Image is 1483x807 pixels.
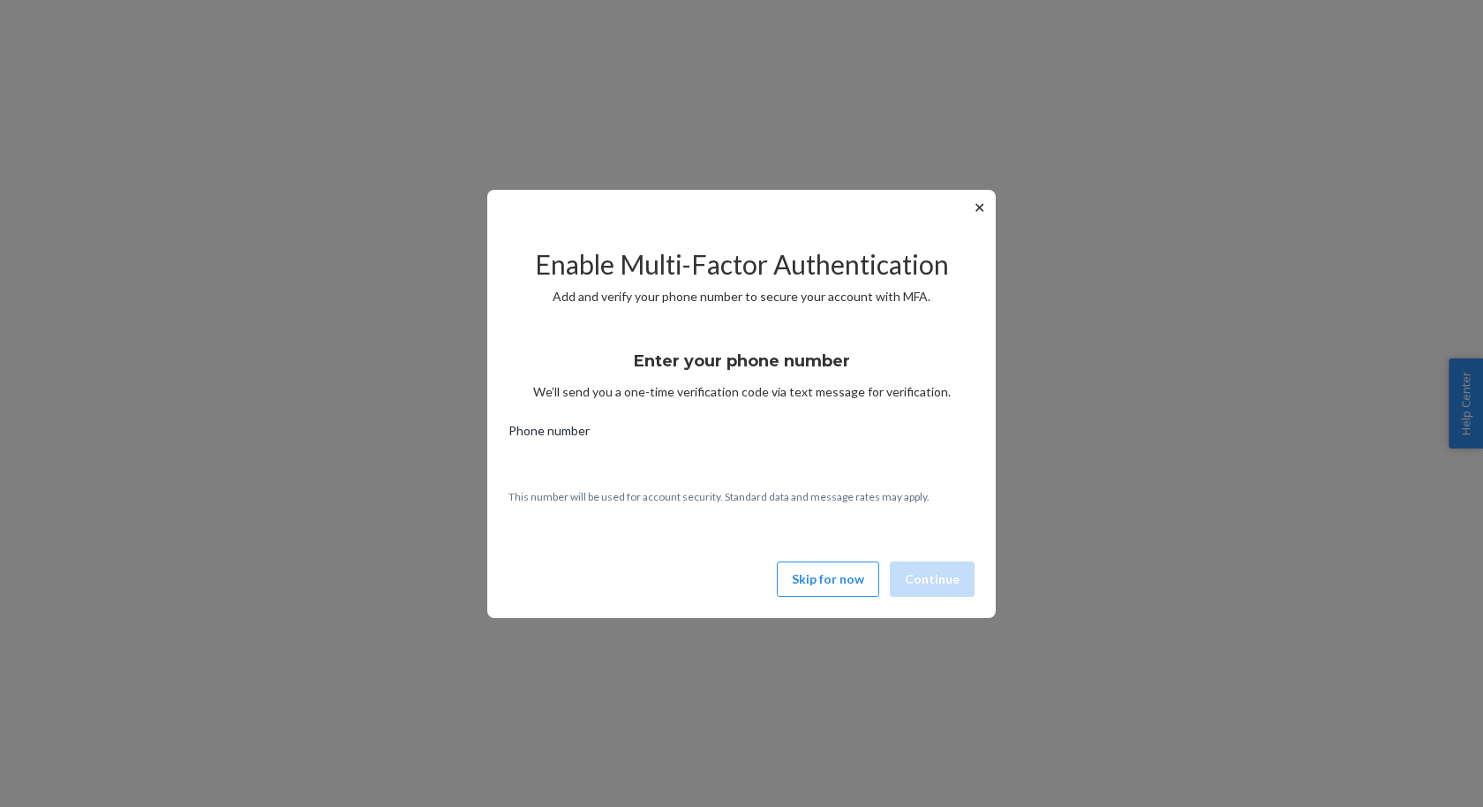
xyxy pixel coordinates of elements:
[508,336,975,401] div: We’ll send you a one-time verification code via text message for verification.
[970,197,989,218] button: ✕
[634,350,850,373] h3: Enter your phone number
[508,422,590,447] span: Phone number
[508,489,975,504] p: This number will be used for account security. Standard data and message rates may apply.
[508,250,975,279] h2: Enable Multi-Factor Authentication
[890,562,975,597] button: Continue
[777,562,879,597] button: Skip for now
[508,288,975,305] p: Add and verify your phone number to secure your account with MFA.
